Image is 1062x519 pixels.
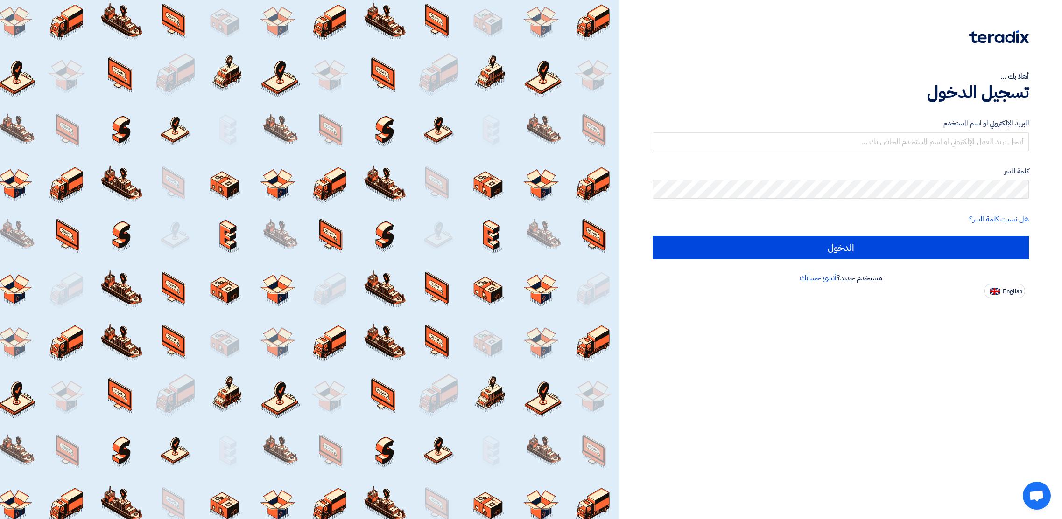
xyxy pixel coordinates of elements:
span: English [1003,288,1022,295]
a: أنشئ حسابك [800,272,837,284]
img: en-US.png [990,288,1000,295]
input: الدخول [653,236,1029,259]
label: البريد الإلكتروني او اسم المستخدم [653,118,1029,129]
img: Teradix logo [969,30,1029,43]
div: أهلا بك ... [653,71,1029,82]
button: English [984,284,1025,298]
input: أدخل بريد العمل الإلكتروني او اسم المستخدم الخاص بك ... [653,132,1029,151]
div: مستخدم جديد؟ [653,272,1029,284]
h1: تسجيل الدخول [653,82,1029,103]
label: كلمة السر [653,166,1029,177]
a: Open chat [1023,482,1051,510]
a: هل نسيت كلمة السر؟ [969,214,1029,225]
